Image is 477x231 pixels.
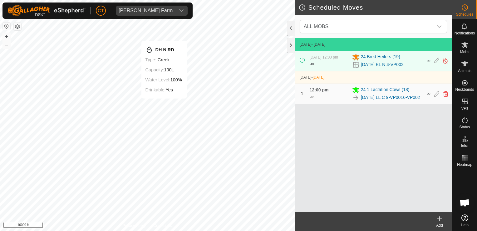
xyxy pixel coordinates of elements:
[145,46,182,54] div: DH N RD
[310,60,314,68] div: -
[352,94,360,101] img: To
[145,76,182,84] div: 100%
[461,223,469,227] span: Help
[145,66,182,74] div: 100L
[98,8,104,14] span: GT
[457,163,472,167] span: Heatmap
[7,5,86,16] img: Gallagher Logo
[301,20,433,33] span: ALL MOBS
[361,94,420,101] a: [DATE] LL C 9-VP0016-VP002
[311,94,314,100] span: ∞
[310,93,314,101] div: -
[426,58,430,64] span: ∞
[461,106,468,110] span: VPs
[456,13,473,16] span: Schedules
[312,42,326,47] span: - [DATE]
[433,20,445,33] div: dropdown trigger
[145,77,170,82] label: Water Level:
[3,33,10,40] button: +
[310,87,329,92] span: 12:00 pm
[175,6,188,16] div: dropdown trigger
[426,90,430,97] span: ∞
[312,75,325,80] span: -
[459,125,470,129] span: Status
[311,61,314,66] span: ∞
[116,6,175,16] span: Thoren Farm
[461,144,468,148] span: Infra
[455,31,475,35] span: Notifications
[158,57,170,62] span: creek
[442,58,448,64] img: Turn off schedule move
[460,50,469,54] span: Mobs
[3,41,10,49] button: –
[119,8,173,13] div: [PERSON_NAME] Farm
[310,55,338,59] span: [DATE] 12:00 pm
[361,61,404,68] a: [DATE] EL N 4-VP002
[300,42,312,47] span: [DATE]
[3,23,10,30] button: Reset Map
[458,69,471,73] span: Animals
[301,91,303,96] span: 1
[154,223,172,228] a: Contact Us
[452,212,477,229] a: Help
[455,88,474,91] span: Neckbands
[361,86,410,94] span: 24 1 Lactation Cows (18)
[14,23,21,30] button: Map Layers
[123,223,146,228] a: Privacy Policy
[455,193,474,212] a: Open chat
[298,4,452,11] h2: Scheduled Moves
[145,57,156,62] label: Type:
[145,67,164,72] label: Capacity:
[427,223,452,228] div: Add
[313,75,325,80] span: [DATE]
[361,54,400,61] span: 24 Bred Heifers (19)
[145,87,166,92] label: Drinkable:
[145,86,182,94] div: Yes
[300,75,312,80] span: [DATE]
[304,24,328,29] span: ALL MOBS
